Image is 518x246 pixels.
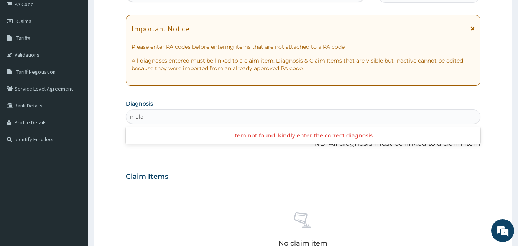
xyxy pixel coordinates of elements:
h3: Claim Items [126,173,168,181]
span: We're online! [44,74,106,152]
div: Minimize live chat window [126,4,144,22]
p: Please enter PA codes before entering items that are not attached to a PA code [132,43,475,51]
div: Item not found, kindly enter the correct diagnosis [126,129,481,142]
div: Chat with us now [40,43,129,53]
label: Diagnosis [126,100,153,107]
img: d_794563401_company_1708531726252_794563401 [14,38,31,58]
h1: Important Notice [132,25,189,33]
span: Claims [16,18,31,25]
span: Tariff Negotiation [16,68,56,75]
textarea: Type your message and hit 'Enter' [4,164,146,191]
span: Tariffs [16,35,30,41]
p: All diagnoses entered must be linked to a claim item. Diagnosis & Claim Items that are visible bu... [132,57,475,72]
